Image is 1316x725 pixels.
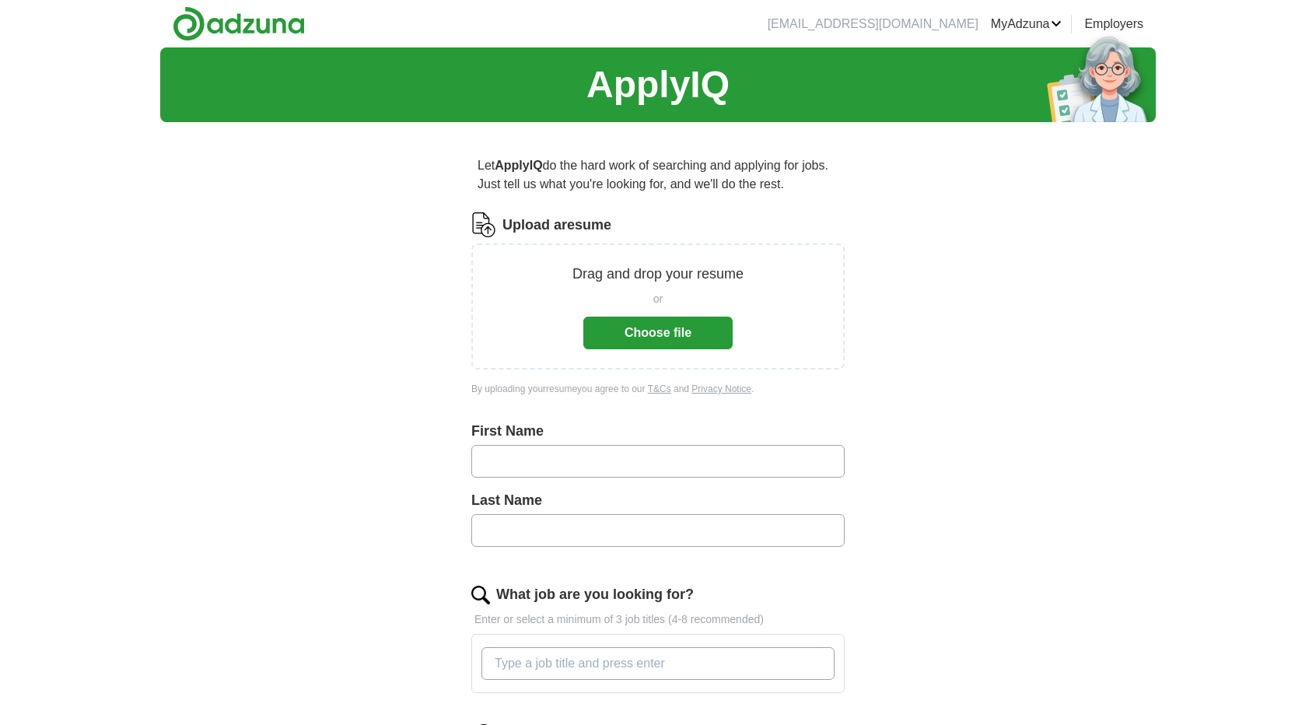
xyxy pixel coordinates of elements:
img: CV Icon [471,212,496,237]
a: T&Cs [648,384,671,394]
h1: ApplyIQ [586,57,730,113]
input: Type a job title and press enter [481,647,835,680]
strong: ApplyIQ [495,159,542,172]
a: Privacy Notice [691,384,751,394]
span: or [653,291,663,307]
label: Upload a resume [502,215,611,236]
img: search.png [471,586,490,604]
button: Choose file [583,317,733,349]
label: First Name [471,421,845,442]
label: What job are you looking for? [496,584,694,605]
li: [EMAIL_ADDRESS][DOMAIN_NAME] [768,15,978,33]
a: MyAdzuna [991,15,1062,33]
p: Let do the hard work of searching and applying for jobs. Just tell us what you're looking for, an... [471,150,845,200]
label: Last Name [471,490,845,511]
a: Employers [1084,15,1143,33]
p: Drag and drop your resume [572,264,744,285]
p: Enter or select a minimum of 3 job titles (4-8 recommended) [471,611,845,628]
div: By uploading your resume you agree to our and . [471,382,845,396]
img: Adzuna logo [173,6,305,41]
